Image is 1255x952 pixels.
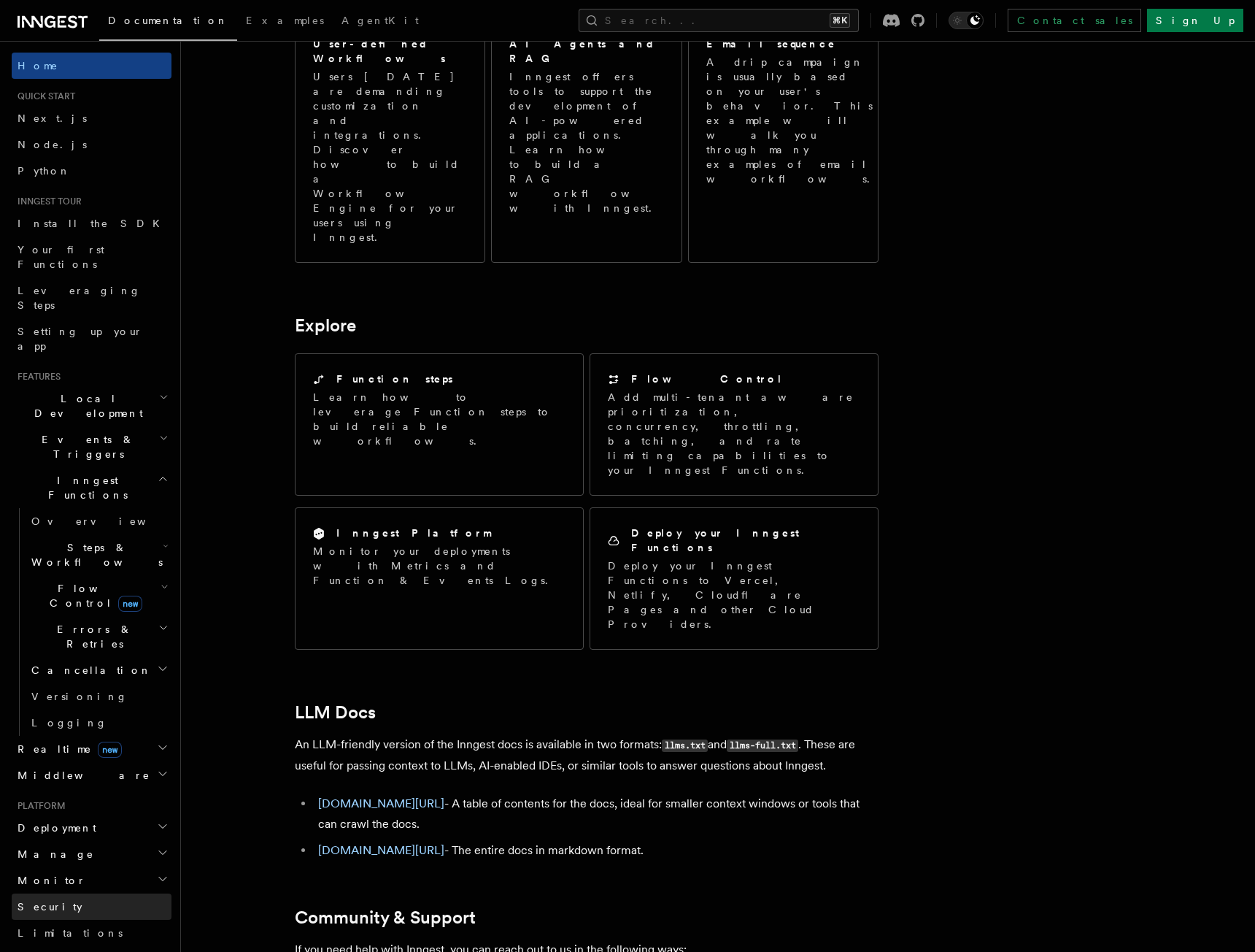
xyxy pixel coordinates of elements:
[26,508,171,534] a: Overview
[18,326,143,352] span: Setting up your app
[26,575,171,616] button: Flow Controlnew
[18,139,87,150] span: Node.js
[590,507,878,650] a: Deploy your Inngest FunctionsDeploy your Inngest Functions to Vercel, Netlify, Cloudflare Pages a...
[579,9,859,32] button: Search...⌘K
[12,277,171,318] a: Leveraging Steps
[314,840,878,861] li: - The entire docs in markdown format.
[631,526,860,555] h2: Deploy your Inngest Functions
[333,4,428,39] a: AgentKit
[12,867,171,894] button: Monitor
[1008,9,1141,32] a: Contact sales
[318,796,444,810] a: [DOMAIN_NAME][URL]
[18,112,87,124] span: Next.js
[237,4,333,39] a: Examples
[12,762,171,788] button: Middleware
[108,15,228,26] span: Documentation
[26,616,171,657] button: Errors & Retries
[336,372,453,386] h2: Function steps
[295,507,584,650] a: Inngest PlatformMonitor your deployments with Metrics and Function & Events Logs.
[31,691,128,702] span: Versioning
[18,901,82,913] span: Security
[31,717,107,729] span: Logging
[313,544,565,588] p: Monitor your deployments with Metrics and Function & Events Logs.
[295,315,356,336] a: Explore
[12,768,150,783] span: Middleware
[18,244,104,270] span: Your first Functions
[246,15,324,26] span: Examples
[26,683,171,710] a: Versioning
[12,318,171,359] a: Setting up your app
[336,526,491,540] h2: Inngest Platform
[12,920,171,946] a: Limitations
[12,800,66,812] span: Platform
[12,432,159,461] span: Events & Triggers
[295,353,584,496] a: Function stepsLearn how to leverage Function steps to build reliable workflows.
[99,4,237,41] a: Documentation
[26,710,171,736] a: Logging
[26,657,171,683] button: Cancellation
[12,815,171,841] button: Deployment
[12,847,94,861] span: Manage
[313,37,467,66] h2: User-defined Workflows
[26,622,158,651] span: Errors & Retries
[509,37,665,66] h2: AI Agents and RAG
[12,371,61,383] span: Features
[26,663,152,677] span: Cancellation
[12,467,171,508] button: Inngest Functions
[706,37,836,51] h2: Email sequence
[26,534,171,575] button: Steps & Workflows
[295,702,376,723] a: LLM Docs
[18,58,58,73] span: Home
[631,372,783,386] h2: Flow Control
[12,210,171,237] a: Install the SDK
[98,742,122,758] span: new
[18,927,123,939] span: Limitations
[949,12,984,29] button: Toggle dark mode
[1147,9,1243,32] a: Sign Up
[491,18,681,263] a: AI Agents and RAGInngest offers tools to support the development of AI-powered applications. Lear...
[26,581,161,610] span: Flow Control
[318,843,444,857] a: [DOMAIN_NAME][URL]
[295,734,878,776] p: An LLM-friendly version of the Inngest docs is available in two formats: and . These are useful f...
[18,285,141,311] span: Leveraging Steps
[341,15,419,26] span: AgentKit
[12,53,171,79] a: Home
[313,69,467,245] p: Users [DATE] are demanding customization and integrations. Discover how to build a Workflow Engin...
[706,55,878,186] p: A drip campaign is usually based on your user's behavior. This example will walk you through many...
[313,390,565,448] p: Learn how to leverage Function steps to build reliable workflows.
[12,894,171,920] a: Security
[18,165,71,177] span: Python
[12,426,171,467] button: Events & Triggers
[12,508,171,736] div: Inngest Functions
[12,742,122,756] span: Realtime
[12,196,82,207] span: Inngest tour
[830,13,850,28] kbd: ⌘K
[688,18,878,263] a: Email sequenceA drip campaign is usually based on your user's behavior. This example will walk yo...
[727,740,798,752] code: llms-full.txt
[118,596,142,612] span: new
[18,218,169,229] span: Install the SDK
[662,740,708,752] code: llms.txt
[12,237,171,277] a: Your first Functions
[12,821,96,835] span: Deployment
[12,736,171,762] button: Realtimenew
[12,385,171,426] button: Local Development
[31,515,182,527] span: Overview
[295,18,485,263] a: User-defined WorkflowsUsers [DATE] are demanding customization and integrations. Discover how to ...
[608,558,860,632] p: Deploy your Inngest Functions to Vercel, Netlify, Cloudflare Pages and other Cloud Providers.
[12,131,171,158] a: Node.js
[12,91,75,102] span: Quick start
[12,873,86,888] span: Monitor
[26,540,163,569] span: Steps & Workflows
[608,390,860,477] p: Add multi-tenant aware prioritization, concurrency, throttling, batching, and rate limiting capab...
[509,69,665,215] p: Inngest offers tools to support the development of AI-powered applications. Learn how to build a ...
[12,391,159,421] span: Local Development
[590,353,878,496] a: Flow ControlAdd multi-tenant aware prioritization, concurrency, throttling, batching, and rate li...
[12,158,171,184] a: Python
[12,105,171,131] a: Next.js
[295,907,476,928] a: Community & Support
[12,473,158,502] span: Inngest Functions
[314,794,878,834] li: - A table of contents for the docs, ideal for smaller context windows or tools that can crawl the...
[12,841,171,867] button: Manage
